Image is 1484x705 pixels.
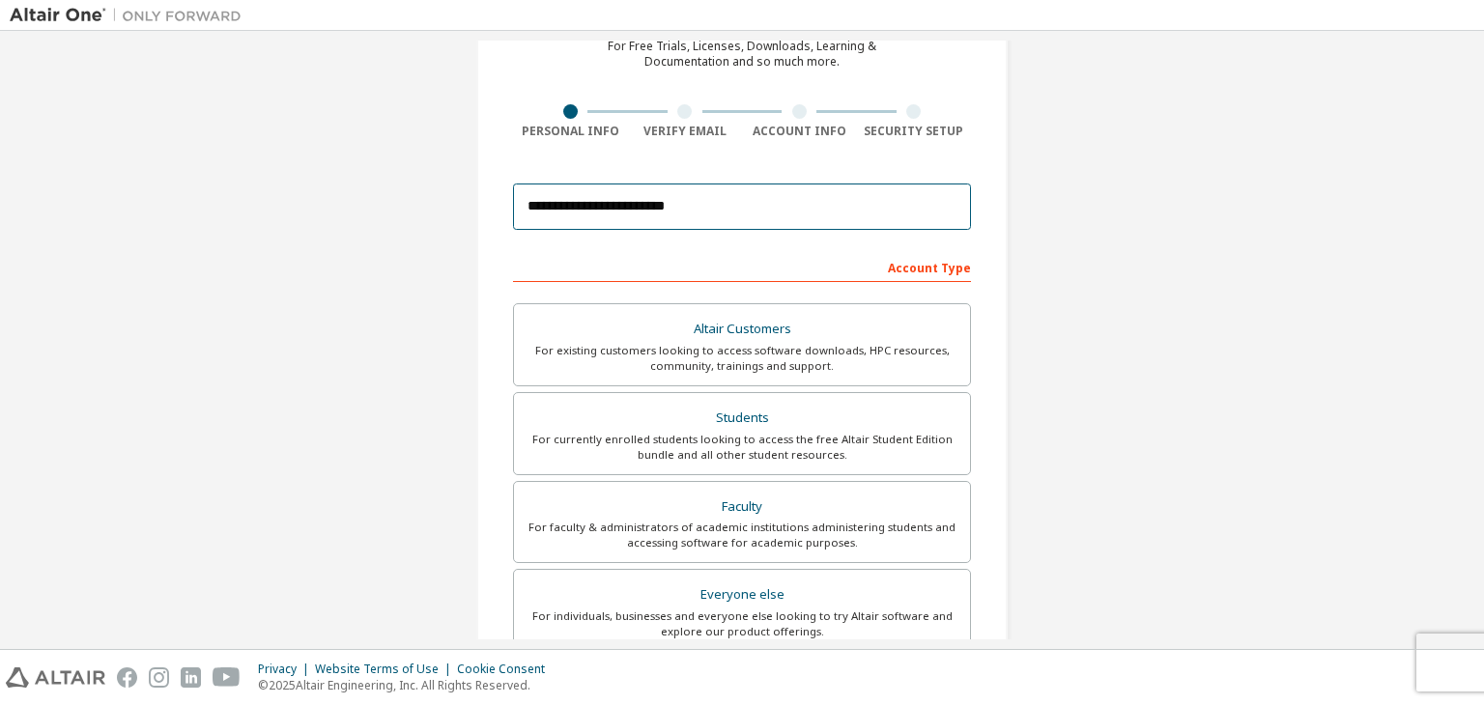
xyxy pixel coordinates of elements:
[526,581,958,608] div: Everyone else
[526,493,958,521] div: Faculty
[628,124,743,139] div: Verify Email
[608,39,876,70] div: For Free Trials, Licenses, Downloads, Learning & Documentation and so much more.
[6,667,105,688] img: altair_logo.svg
[526,405,958,432] div: Students
[10,6,251,25] img: Altair One
[526,316,958,343] div: Altair Customers
[258,662,315,677] div: Privacy
[513,251,971,282] div: Account Type
[457,662,556,677] div: Cookie Consent
[526,520,958,550] div: For faculty & administrators of academic institutions administering students and accessing softwa...
[315,662,457,677] div: Website Terms of Use
[526,432,958,463] div: For currently enrolled students looking to access the free Altair Student Edition bundle and all ...
[526,343,958,374] div: For existing customers looking to access software downloads, HPC resources, community, trainings ...
[258,677,556,693] p: © 2025 Altair Engineering, Inc. All Rights Reserved.
[213,667,241,688] img: youtube.svg
[513,124,628,139] div: Personal Info
[742,124,857,139] div: Account Info
[526,608,958,639] div: For individuals, businesses and everyone else looking to try Altair software and explore our prod...
[181,667,201,688] img: linkedin.svg
[117,667,137,688] img: facebook.svg
[149,667,169,688] img: instagram.svg
[857,124,972,139] div: Security Setup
